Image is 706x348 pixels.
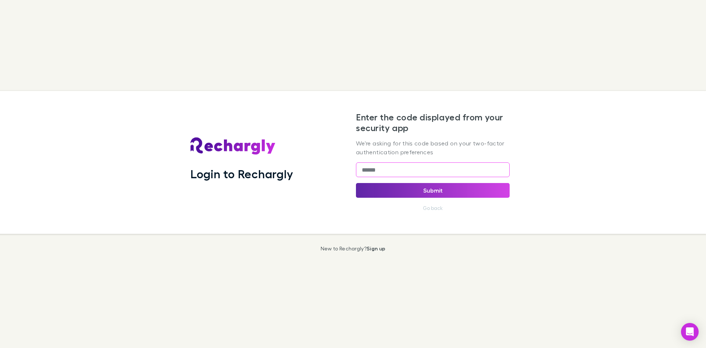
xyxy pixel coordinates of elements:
[190,137,276,155] img: Rechargly's Logo
[356,183,510,198] button: Submit
[681,323,699,341] div: Open Intercom Messenger
[356,139,510,157] p: We're asking for this code based on your two-factor authentication preferences
[190,167,293,181] h1: Login to Rechargly
[418,204,447,212] button: Go back
[356,112,510,133] h2: Enter the code displayed from your security app
[367,245,385,252] a: Sign up
[321,246,386,252] p: New to Rechargly?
